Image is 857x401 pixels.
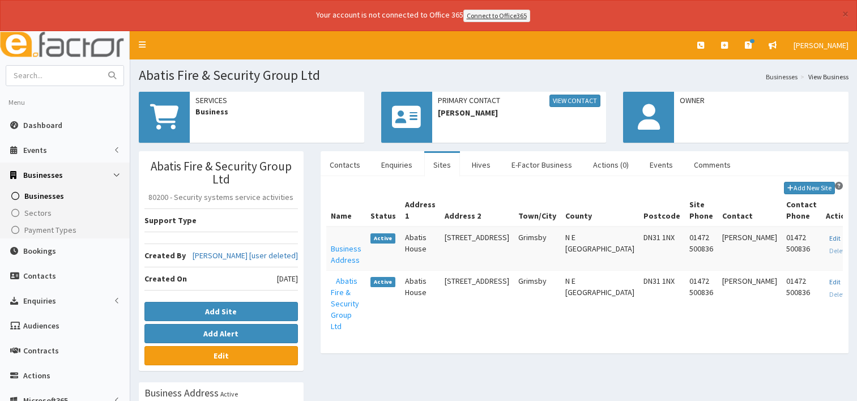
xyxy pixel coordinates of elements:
[826,232,844,245] a: Edit
[326,194,366,227] th: Name
[639,194,685,227] th: Postcode
[463,153,500,177] a: Hives
[440,194,514,227] th: Address 2
[372,153,421,177] a: Enquiries
[514,270,561,336] td: Grimsby
[205,306,237,317] b: Add Site
[3,221,130,238] a: Payment Types
[782,194,821,227] th: Contact Phone
[440,227,514,271] td: [STREET_ADDRESS]
[584,153,638,177] a: Actions (0)
[784,182,835,194] button: Add New Site
[24,191,64,201] span: Businesses
[685,194,718,227] th: Site Phone
[370,277,396,287] span: Active
[277,273,298,284] span: [DATE]
[23,271,56,281] span: Contacts
[400,270,440,336] td: Abatis House
[6,66,101,86] input: Search...
[641,153,682,177] a: Events
[331,276,359,331] span: Abatis Fire & Security Group Ltd
[366,194,400,227] th: Status
[400,227,440,271] td: Abatis House
[424,153,460,177] a: Sites
[220,390,238,398] small: Active
[23,170,63,180] span: Businesses
[685,270,718,336] td: 01472 500836
[23,145,47,155] span: Events
[92,9,754,22] div: Your account is not connected to Office 365
[23,246,56,256] span: Bookings
[24,208,52,218] span: Sectors
[144,215,197,225] b: Support Type
[438,95,601,107] span: Primary Contact
[144,388,219,398] h3: Business Address
[549,95,600,107] a: View Contact
[144,191,298,203] p: 80200 - Security systems service activities
[23,345,59,356] span: Contracts
[514,227,561,271] td: Grimsby
[203,329,238,339] b: Add Alert
[463,10,530,22] a: Connect to Office365
[639,270,685,336] td: DN31 1NX
[3,187,130,204] a: Businesses
[794,40,849,50] span: [PERSON_NAME]
[438,107,601,118] span: [PERSON_NAME]
[718,194,782,227] th: Contact
[514,194,561,227] th: Town/City
[23,120,62,130] span: Dashboard
[785,31,857,59] a: [PERSON_NAME]
[400,194,440,227] th: Address 1
[23,321,59,331] span: Audiences
[23,370,50,381] span: Actions
[680,95,843,106] span: Owner
[193,250,298,261] a: [PERSON_NAME] [user deleted]
[561,270,639,336] td: N E [GEOGRAPHIC_DATA]
[440,270,514,336] td: [STREET_ADDRESS]
[144,250,186,261] b: Created By
[502,153,581,177] a: E-Factor Business
[766,72,798,82] a: Businesses
[139,68,849,83] h1: Abatis Fire & Security Group Ltd
[782,270,821,336] td: 01472 500836
[195,95,359,106] span: Services
[23,296,56,306] span: Enquiries
[3,204,130,221] a: Sectors
[561,227,639,271] td: N E [GEOGRAPHIC_DATA]
[321,153,369,177] a: Contacts
[331,244,361,265] span: Business Address
[718,270,782,336] td: [PERSON_NAME]
[144,274,187,284] b: Created On
[214,351,229,361] b: Edit
[195,106,359,117] span: Business
[144,160,298,186] h3: Abatis Fire & Security Group Ltd
[718,227,782,271] td: [PERSON_NAME]
[826,276,844,288] a: Edit
[639,227,685,271] td: DN31 1NX
[798,72,849,82] li: View Business
[782,227,821,271] td: 01472 500836
[24,225,76,235] span: Payment Types
[561,194,639,227] th: County
[144,324,298,343] button: Add Alert
[370,233,396,244] span: Active
[842,8,849,20] button: ×
[144,346,298,365] a: Edit
[685,153,740,177] a: Comments
[685,227,718,271] td: 01472 500836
